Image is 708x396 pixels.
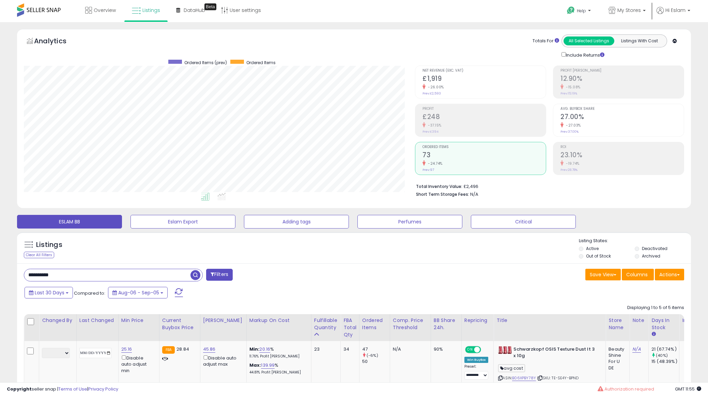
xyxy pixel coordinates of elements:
h5: Listings [36,240,62,250]
span: N/A [470,191,478,197]
small: Prev: £394 [422,130,438,134]
span: Profit [422,107,546,111]
a: Terms of Use [58,386,87,392]
button: Last 30 Days [25,287,73,298]
div: Displaying 1 to 5 of 5 items [627,305,684,311]
small: Prev: £2,593 [422,91,441,96]
button: Columns [622,269,654,280]
span: Columns [626,271,648,278]
div: Clear All Filters [24,252,54,258]
span: Avg. Buybox Share [560,107,684,111]
button: Actions [655,269,684,280]
small: Prev: 97 [422,168,434,172]
span: Overview [94,7,116,14]
div: seller snap | | [7,386,118,393]
div: Note [632,317,646,324]
span: | SKU: TE-SE4Y-BPND [537,375,579,381]
a: N/A [632,346,641,353]
label: Deactivated [642,246,667,251]
a: Help [561,1,598,22]
label: Out of Stock [586,253,611,259]
span: Help [577,8,586,14]
button: Critical [471,215,576,229]
p: 11.76% Profit [PERSON_NAME] [249,354,306,359]
button: Perfumes [357,215,462,229]
th: The percentage added to the cost of goods (COGS) that forms the calculator for Min & Max prices. [246,314,311,341]
span: OFF [480,347,491,353]
b: Schwarzkopf OSIS Texture Dust It 3 x 10g [513,346,596,361]
div: 15 (48.39%) [651,358,679,365]
div: Current Buybox Price [162,317,197,331]
a: Hi Eslam [657,7,690,22]
button: All Selected Listings [564,36,614,45]
span: Aug-06 - Sep-05 [118,289,159,296]
span: Net Revenue (Exc. VAT) [422,69,546,73]
div: Title [496,317,603,324]
button: Adding tags [244,215,349,229]
a: 45.86 [203,346,216,353]
div: 34 [343,346,354,352]
span: 28.84 [176,346,189,352]
img: 41sha5R6UnL._SL40_.jpg [498,346,512,354]
div: Repricing [464,317,491,324]
div: 47 [362,346,390,352]
a: 25.16 [121,346,132,353]
div: Fulfillable Quantity [314,317,338,331]
b: Min: [249,346,260,352]
a: 139.99 [261,362,275,369]
h2: 23.10% [560,151,684,160]
strong: Copyright [7,386,32,392]
span: Ordered Items (prev) [184,60,227,65]
a: Privacy Policy [88,386,118,392]
div: Comp. Price Threshold [393,317,428,331]
button: Save View [585,269,621,280]
div: 23 [314,346,335,352]
small: Prev: 37.00% [560,130,579,134]
span: ON [466,347,474,353]
small: -27.03% [564,123,581,128]
div: Totals For [533,38,559,44]
b: Max: [249,362,261,368]
div: Include Returns [556,51,613,59]
div: 21 (67.74%) [651,346,679,352]
div: Markup on Cost [249,317,308,324]
button: Listings With Cost [614,36,665,45]
h5: Analytics [34,36,80,47]
h2: 73 [422,151,546,160]
b: Total Inventory Value: [416,184,462,189]
button: Eslam Export [130,215,235,229]
small: Prev: 15.19% [560,91,577,96]
button: Aug-06 - Sep-05 [108,287,168,298]
button: Filters [206,269,233,281]
span: ROI [560,145,684,149]
div: 90% [434,346,456,352]
span: Profit [PERSON_NAME] [560,69,684,73]
div: Win BuyBox [464,357,489,363]
span: Ordered Items [246,60,276,65]
small: -24.74% [426,161,443,166]
h2: 12.90% [560,75,684,84]
span: My Stores [617,7,641,14]
small: -19.74% [564,161,580,166]
a: B06XPBY78Y [512,375,536,381]
div: Last Changed [79,317,116,324]
div: [PERSON_NAME] [203,317,244,324]
span: Ordered Items [422,145,546,149]
div: Ordered Items [362,317,387,331]
small: FBA [162,346,175,354]
label: Active [586,246,599,251]
div: N/A [393,346,426,352]
div: Preset: [464,364,489,380]
span: avg cost [498,364,525,372]
h2: £1,919 [422,75,546,84]
small: -37.15% [426,123,442,128]
small: Prev: 28.78% [560,168,578,172]
i: Get Help [567,6,575,15]
small: (40%) [656,353,668,358]
th: CSV column name: cust_attr_2_Changed by [39,314,77,341]
small: (-6%) [367,353,378,358]
p: Listing States: [579,238,691,244]
div: 50 [362,358,390,365]
div: Beauty Shine For U DE [609,346,624,371]
label: Archived [642,253,660,259]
